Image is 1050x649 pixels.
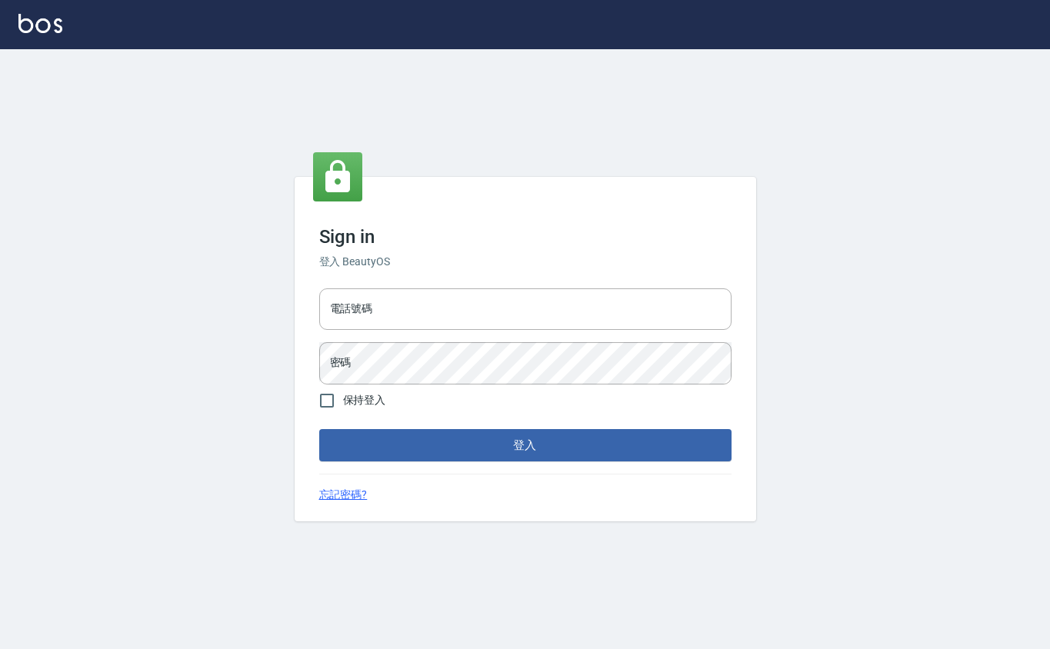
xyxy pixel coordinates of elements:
[319,429,732,461] button: 登入
[18,14,62,33] img: Logo
[319,254,732,270] h6: 登入 BeautyOS
[319,487,368,503] a: 忘記密碼?
[343,392,386,408] span: 保持登入
[319,226,732,248] h3: Sign in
